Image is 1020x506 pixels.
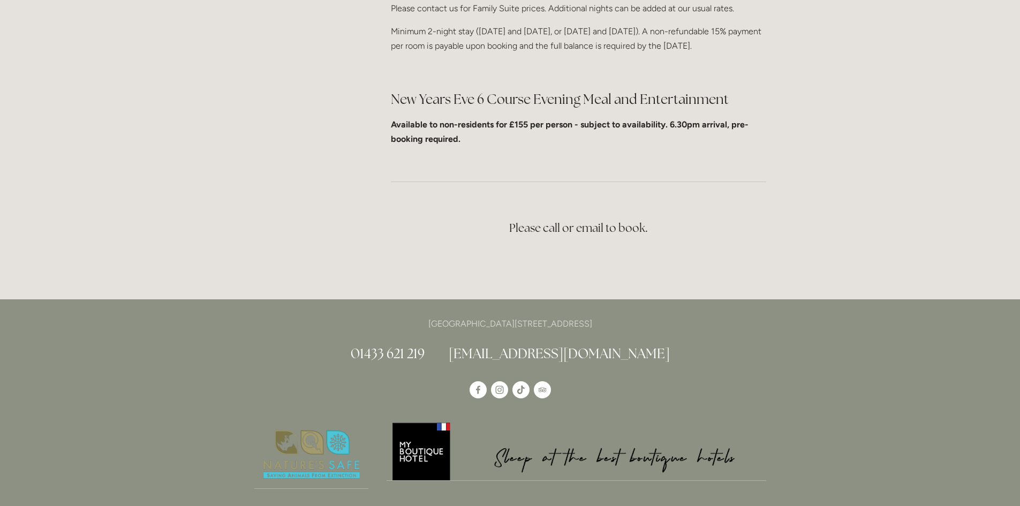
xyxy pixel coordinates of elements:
h3: Please call or email to book. [391,217,766,239]
h2: New Years Eve 6 Course Evening Meal and Entertainment [391,90,766,109]
p: Minimum 2-night stay ([DATE] and [DATE], or [DATE] and [DATE]). A non-refundable 15% payment per ... [391,24,766,53]
img: My Boutique Hotel - Logo [387,421,766,480]
a: TikTok [512,381,530,398]
p: Please contact us for Family Suite prices. Additional nights can be added at our usual rates. [391,1,766,16]
img: Nature's Safe - Logo [254,421,369,488]
p: [GEOGRAPHIC_DATA][STREET_ADDRESS] [254,316,766,331]
a: My Boutique Hotel - Logo [387,421,766,481]
a: TripAdvisor [534,381,551,398]
a: Instagram [491,381,508,398]
strong: Available to non-residents for £155 per person - subject to availability. 6.30pm arrival, pre-boo... [391,119,749,144]
a: Nature's Safe - Logo [254,421,369,489]
a: Losehill House Hotel & Spa [470,381,487,398]
a: 01433 621 219 [351,345,425,362]
a: [EMAIL_ADDRESS][DOMAIN_NAME] [449,345,670,362]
